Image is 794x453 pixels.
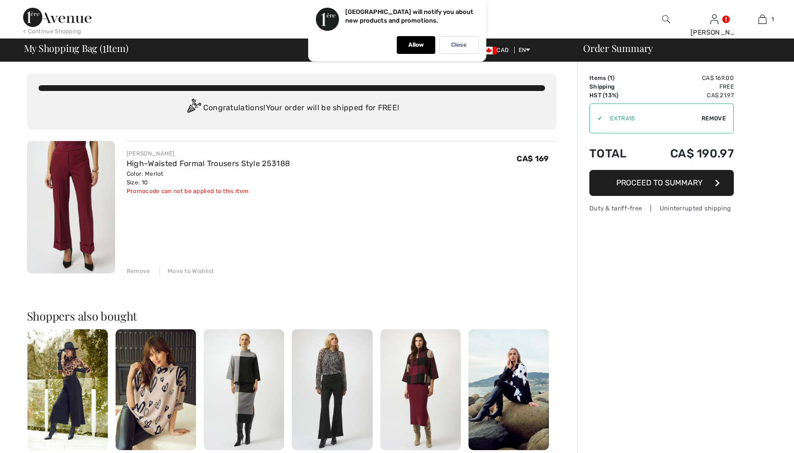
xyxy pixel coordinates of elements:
img: Congratulation2.svg [184,99,203,118]
a: High-Waisted Formal Trousers Style 253188 [127,159,290,168]
div: Promocode can not be applied to this item [127,187,290,195]
span: CA$ 169 [517,154,548,163]
img: Canadian Dollar [481,47,496,54]
img: High-Waisted Formal Trousers Style 253188 [27,141,115,273]
div: ✔ [590,114,602,123]
td: CA$ 21.97 [643,91,734,100]
span: 1 [103,41,106,53]
a: Sign In [710,14,718,24]
img: 1ère Avenue [23,8,91,27]
td: Shipping [589,82,643,91]
p: Close [451,41,467,49]
div: Move to Wishlist [159,267,214,275]
img: High-Waisted Flare Trousers Style 254920 [292,329,372,450]
td: Items ( ) [589,74,643,82]
img: My Info [710,13,718,25]
td: CA$ 190.97 [643,137,734,170]
span: CAD [481,47,512,53]
img: High Neck Color-Block Pullover Style 253907 [204,329,284,450]
span: My Shopping Bag ( Item) [24,43,129,53]
img: Mock Neck Jewel Embellished Pullover Style 253721 [116,329,196,450]
div: Color: Merlot Size: 10 [127,169,290,187]
img: My Bag [758,13,767,25]
div: [PERSON_NAME] [127,149,290,158]
div: [PERSON_NAME] [690,27,738,38]
img: High-Waisted Belted Trousers Style 253206 [27,329,108,450]
td: HST (13%) [589,91,643,100]
div: Remove [127,267,150,275]
div: < Continue Shopping [23,27,81,36]
div: Duty & tariff-free | Uninterrupted shipping [589,204,734,213]
span: EN [519,47,531,53]
img: Plaid Jacquard Sweater Knit Top Style 243948 [380,329,461,450]
img: search the website [662,13,670,25]
span: Proceed to Summary [616,178,703,187]
div: Congratulations! Your order will be shipped for FREE! [39,99,545,118]
a: 1 [739,13,786,25]
button: Proceed to Summary [589,170,734,196]
input: Promo code [602,104,702,133]
p: Allow [408,41,424,49]
td: Total [589,137,643,170]
span: Remove [702,114,726,123]
span: 1 [771,15,774,24]
td: CA$ 169.00 [643,74,734,82]
span: 1 [610,75,612,81]
img: Floral Long-Sleeve Button Shirt Style 253814 [469,329,549,450]
div: Order Summary [572,43,788,53]
td: Free [643,82,734,91]
p: [GEOGRAPHIC_DATA] will notify you about new products and promotions. [345,8,473,24]
h2: Shoppers also bought [27,310,557,322]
